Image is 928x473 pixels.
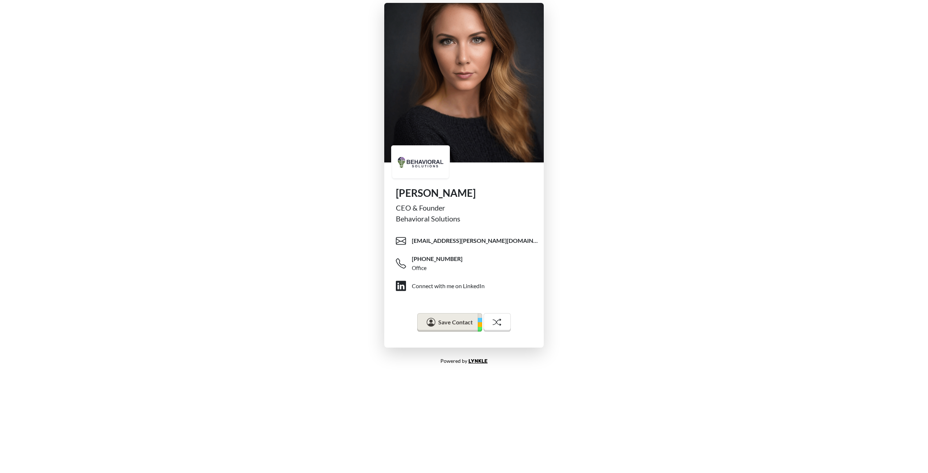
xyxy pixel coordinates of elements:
[412,255,463,263] span: [PHONE_NUMBER]
[396,202,532,213] div: CEO & Founder
[396,213,532,224] div: Behavioral Solutions
[417,313,482,332] button: Save Contact
[396,187,532,199] h1: [PERSON_NAME]
[440,358,488,364] small: Powered by
[396,230,538,252] a: [EMAIL_ADDRESS][PERSON_NAME][DOMAIN_NAME]
[468,358,488,364] a: Lynkle
[396,252,538,275] a: [PHONE_NUMBER]Office
[412,237,538,245] span: [EMAIL_ADDRESS][PERSON_NAME][DOMAIN_NAME]
[396,275,538,297] a: Connect with me on LinkedIn
[412,264,427,272] div: Office
[392,146,449,178] img: logo
[384,3,544,162] img: profile picture
[438,319,473,325] span: Save Contact
[412,282,485,290] div: Connect with me on LinkedIn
